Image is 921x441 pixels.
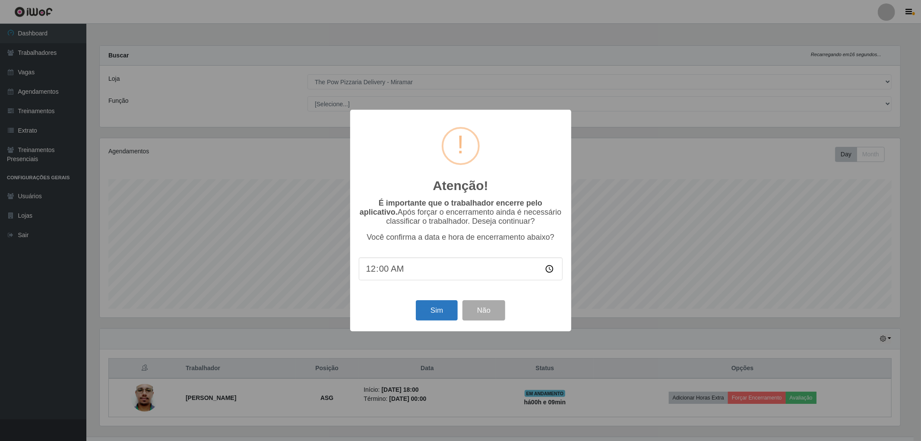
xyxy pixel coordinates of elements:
[433,178,488,194] h2: Atenção!
[360,199,542,216] b: É importante que o trabalhador encerre pelo aplicativo.
[416,300,458,320] button: Sim
[462,300,505,320] button: Não
[359,199,563,226] p: Após forçar o encerramento ainda é necessário classificar o trabalhador. Deseja continuar?
[359,233,563,242] p: Você confirma a data e hora de encerramento abaixo?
